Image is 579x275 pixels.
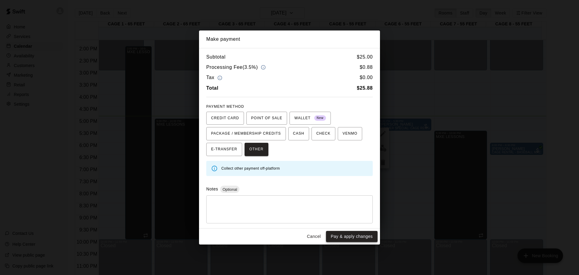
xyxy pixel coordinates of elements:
[343,129,357,139] span: VENMO
[245,143,268,156] button: OTHER
[304,231,324,242] button: Cancel
[326,231,378,242] button: Pay & apply changes
[251,114,282,123] span: POINT OF SALE
[249,145,264,154] span: OTHER
[206,53,226,61] h6: Subtotal
[316,129,331,139] span: CHECK
[294,114,326,123] span: WALLET
[211,129,281,139] span: PACKAGE / MEMBERSHIP CREDITS
[288,127,309,140] button: CASH
[206,74,224,82] h6: Tax
[206,104,244,109] span: PAYMENT METHOD
[206,127,286,140] button: PACKAGE / MEMBERSHIP CREDITS
[206,85,218,91] b: Total
[206,187,218,191] label: Notes
[246,112,287,125] button: POINT OF SALE
[360,63,373,72] h6: $ 0.88
[221,166,280,171] span: Collect other payment off-platform
[211,114,239,123] span: CREDIT CARD
[206,112,244,125] button: CREDIT CARD
[206,143,242,156] button: E-TRANSFER
[199,30,380,48] h2: Make payment
[312,127,335,140] button: CHECK
[314,114,326,122] span: New
[338,127,362,140] button: VENMO
[293,129,304,139] span: CASH
[289,112,331,125] button: WALLET New
[360,74,373,82] h6: $ 0.00
[206,63,267,72] h6: Processing Fee ( 3.5% )
[357,53,373,61] h6: $ 25.00
[211,145,237,154] span: E-TRANSFER
[357,85,373,91] b: $ 25.88
[220,187,239,192] span: Optional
